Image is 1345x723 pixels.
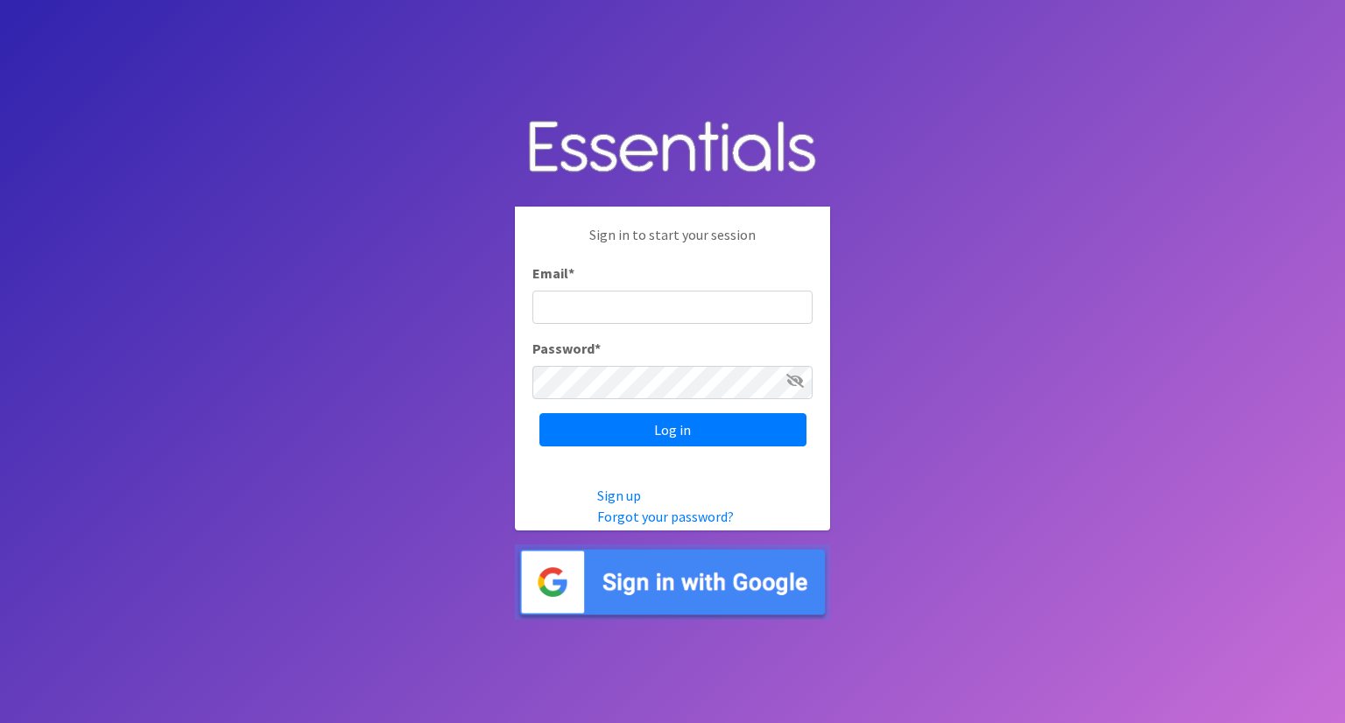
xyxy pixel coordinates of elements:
[532,224,813,263] p: Sign in to start your session
[532,338,601,359] label: Password
[539,413,806,446] input: Log in
[597,487,641,504] a: Sign up
[532,263,574,284] label: Email
[515,103,830,193] img: Human Essentials
[568,264,574,282] abbr: required
[515,544,830,621] img: Sign in with Google
[595,340,601,357] abbr: required
[597,508,734,525] a: Forgot your password?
